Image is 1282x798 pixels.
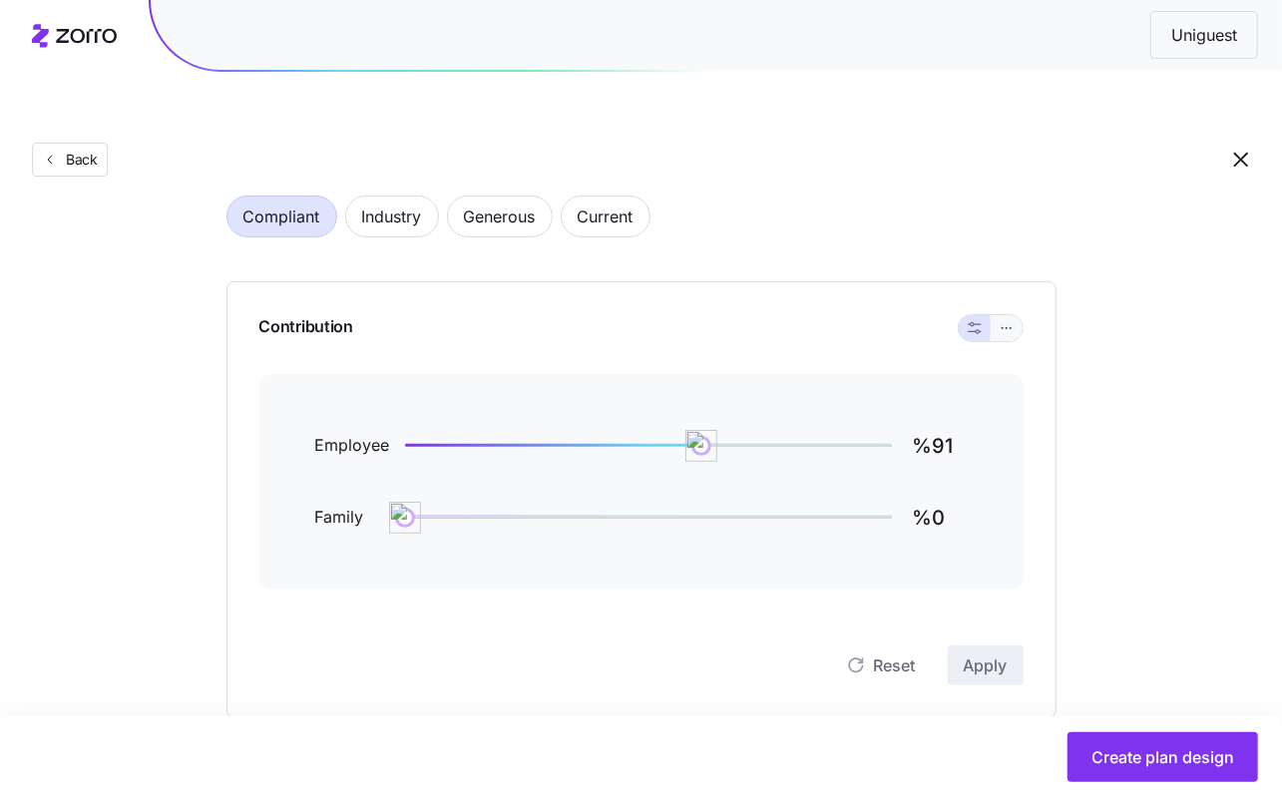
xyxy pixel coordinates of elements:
[464,197,536,236] span: Generous
[561,196,650,237] button: Current
[315,433,401,458] span: Employee
[578,197,634,236] span: Current
[315,505,401,530] span: Family
[447,196,553,237] button: Generous
[226,196,337,237] button: Compliant
[685,430,717,462] img: ai-icon.png
[948,645,1024,685] button: Apply
[362,197,422,236] span: Industry
[243,197,320,236] span: Compliant
[259,314,353,342] span: Contribution
[389,502,421,534] img: ai-icon.png
[32,143,108,177] button: Back
[874,653,916,677] span: Reset
[1068,732,1258,782] button: Create plan design
[58,150,98,170] span: Back
[964,653,1008,677] span: Apply
[1091,745,1234,769] span: Create plan design
[345,196,439,237] button: Industry
[830,645,932,685] button: Reset
[1155,23,1253,48] span: Uniguest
